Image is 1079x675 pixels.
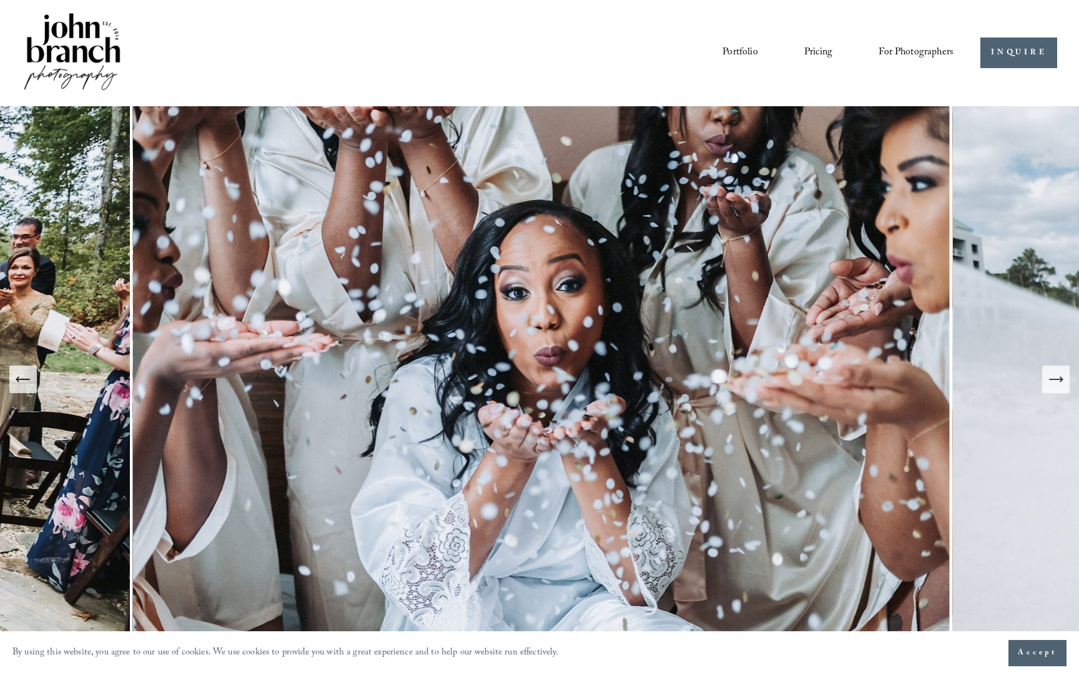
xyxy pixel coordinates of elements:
[9,366,37,393] button: Previous Slide
[804,42,832,64] a: Pricing
[1008,640,1067,666] button: Accept
[980,37,1057,68] a: INQUIRE
[722,42,757,64] a: Portfolio
[1018,647,1057,659] span: Accept
[879,43,953,62] span: For Photographers
[133,106,953,653] img: The Cookery Wedding Photography
[1042,366,1070,393] button: Next Slide
[22,11,123,95] img: John Branch IV Photography
[879,42,953,64] a: folder dropdown
[12,644,559,662] p: By using this website, you agree to our use of cookies. We use cookies to provide you with a grea...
